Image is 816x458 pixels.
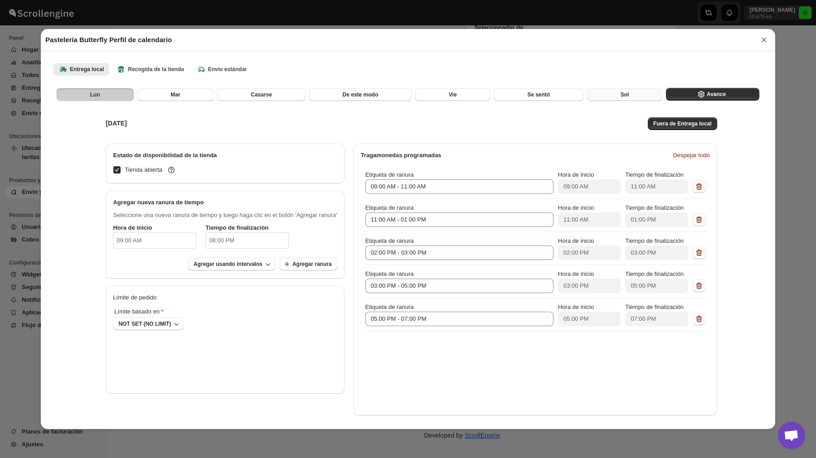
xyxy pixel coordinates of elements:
[113,151,337,160] h3: Estado de disponibilidad de la tienda
[558,270,621,293] div: Hora de inicio
[365,203,554,227] div: Etiqueta de ranura
[191,63,253,76] button: Standard delivery
[365,170,554,194] div: Etiqueta de ranura
[587,88,662,101] button: Sol
[125,165,176,174] span: Tienda abierta
[53,63,109,76] button: Local delivery
[449,91,457,98] span: Vie
[113,224,152,231] b: Hora de inicio
[625,270,688,293] div: Tiempo de finalización
[45,35,172,44] h2: Pastelería Butterfly Perfil de calendario
[118,320,171,328] div: NOT SET (NO LIMIT)
[137,88,214,101] button: Mar
[415,88,490,101] button: Vie
[106,119,126,128] h5: [DATE]
[625,303,688,326] div: Tiempo de finalización
[90,91,100,98] span: Lun
[361,151,666,160] h3: Tragamonedas programadas
[625,170,688,194] div: Tiempo de finalización
[217,88,305,101] button: Casarse
[778,422,805,449] a: Open chat
[251,91,272,98] span: Casarse
[117,65,184,74] b: Recogida de la tienda
[621,91,629,98] span: Sol
[188,258,275,270] button: Agregar usando intervalos
[648,117,717,130] button: Fuera de Entrega local
[57,88,134,101] button: Lun
[558,203,621,227] div: Hora de inicio
[666,88,759,101] button: Avance
[707,91,726,98] span: Avance
[653,120,712,127] span: Fuera de Entrega local
[194,260,262,268] span: Agregar usando intervalos
[668,148,715,163] button: Despejar todo
[625,236,688,260] div: Tiempo de finalización
[365,303,554,326] div: Etiqueta de ranura
[558,303,621,326] div: Hora de inicio
[343,91,379,98] span: De este modo
[558,170,621,194] div: Hora de inicio
[494,88,583,101] button: Se sentó
[280,258,337,270] button: Agregar ranura
[113,318,184,330] button: NOT SET (NO LIMIT)
[365,270,554,293] div: Etiqueta de ranura
[113,198,337,207] h2: Agregar nueva ranura de tiempo
[205,224,268,231] b: Tiempo de finalización
[111,63,189,76] button: Store pickup
[113,293,337,302] div: Límite de pedido
[58,65,104,74] b: Entrega local
[170,91,180,98] span: Mar
[113,211,337,220] p: Seleccione una nueva ranura de tiempo y luego haga clic en el botón 'Agregar ranura'
[113,306,332,318] p: Límite basado en
[558,236,621,260] div: Hora de inicio
[292,260,332,268] span: Agregar ranura
[309,88,412,101] button: De este modo
[757,34,771,46] button: ×
[673,151,710,160] span: Despejar todo
[527,91,550,98] span: Se sentó
[197,65,247,74] b: Envío estándar
[365,236,554,260] div: Etiqueta de ranura
[625,203,688,227] div: Tiempo de finalización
